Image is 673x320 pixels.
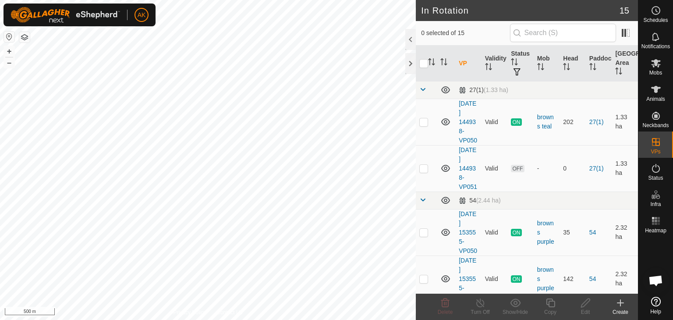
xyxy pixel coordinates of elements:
img: Gallagher Logo [11,7,120,23]
span: ON [511,275,521,283]
a: Privacy Policy [174,309,206,316]
div: Turn Off [463,308,498,316]
td: Valid [482,99,508,145]
span: 0 selected of 15 [421,28,510,38]
a: [DATE] 144938-VP050 [459,100,477,144]
input: Search (S) [510,24,616,42]
span: Infra [650,202,661,207]
th: Mob [534,46,560,82]
a: [DATE] 153555-VP050 [459,210,477,254]
th: Validity [482,46,508,82]
p-sorticon: Activate to sort [485,64,492,71]
span: 15 [620,4,629,17]
p-sorticon: Activate to sort [511,60,518,67]
div: Open chat [643,267,669,294]
span: Notifications [641,44,670,49]
a: 54 [589,229,596,236]
span: AK [138,11,146,20]
td: 2.32 ha [612,209,638,256]
span: Delete [438,309,453,315]
td: 1.33 ha [612,145,638,192]
span: Neckbands [642,123,669,128]
td: 202 [560,99,586,145]
span: ON [511,118,521,126]
td: 35 [560,209,586,256]
div: Edit [568,308,603,316]
span: (1.33 ha) [484,86,508,93]
button: Map Layers [19,32,30,43]
p-sorticon: Activate to sort [589,64,596,71]
td: 1.33 ha [612,99,638,145]
th: Paddock [586,46,612,82]
td: Valid [482,256,508,302]
a: Contact Us [216,309,242,316]
div: Create [603,308,638,316]
div: browns teal [537,113,556,131]
th: Status [507,46,534,82]
th: VP [455,46,482,82]
td: Valid [482,145,508,192]
span: (2.44 ha) [476,197,501,204]
th: [GEOGRAPHIC_DATA] Area [612,46,638,82]
td: 0 [560,145,586,192]
span: Heatmap [645,228,666,233]
a: Help [638,293,673,318]
h2: In Rotation [421,5,620,16]
th: Head [560,46,586,82]
p-sorticon: Activate to sort [615,69,622,76]
span: Help [650,309,661,314]
span: Mobs [649,70,662,75]
p-sorticon: Activate to sort [563,64,570,71]
td: 2.32 ha [612,256,638,302]
div: - [537,164,556,173]
div: Show/Hide [498,308,533,316]
span: Status [648,175,663,181]
button: + [4,46,14,57]
p-sorticon: Activate to sort [428,60,435,67]
span: VPs [651,149,660,154]
span: OFF [511,165,524,172]
a: 54 [589,275,596,282]
div: 27(1) [459,86,508,94]
td: 142 [560,256,586,302]
a: [DATE] 144938-VP051 [459,146,477,190]
div: 54 [459,197,501,204]
button: – [4,57,14,68]
td: Valid [482,209,508,256]
p-sorticon: Activate to sort [537,64,544,71]
span: Animals [646,96,665,102]
button: Reset Map [4,32,14,42]
span: Schedules [643,18,668,23]
p-sorticon: Activate to sort [440,60,447,67]
a: 27(1) [589,118,604,125]
div: Copy [533,308,568,316]
div: browns purple [537,219,556,246]
a: 27(1) [589,165,604,172]
div: browns purple [537,265,556,293]
a: [DATE] 153555-VP051 [459,257,477,301]
span: ON [511,229,521,236]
